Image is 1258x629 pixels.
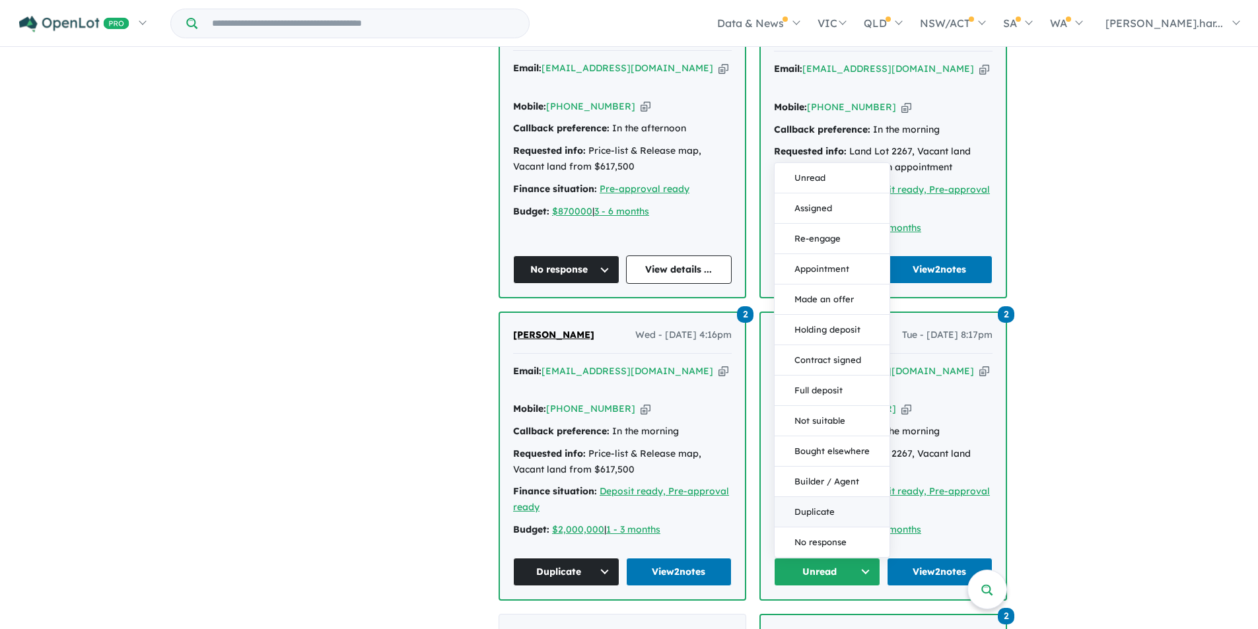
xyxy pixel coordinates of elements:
a: [PERSON_NAME] [513,327,594,343]
div: | [513,522,732,538]
a: [EMAIL_ADDRESS][DOMAIN_NAME] [802,63,974,75]
a: 2 [998,607,1014,624]
a: [PHONE_NUMBER] [546,403,635,414]
button: Copy [641,402,650,416]
strong: Budget: [513,205,549,217]
button: Bought elsewhere [775,436,890,467]
button: Copy [979,62,989,76]
strong: Mobile: [513,403,546,414]
button: Copy [979,364,989,378]
strong: Requested info: [513,447,586,459]
button: Copy [718,364,728,378]
button: Copy [901,100,911,114]
button: Copy [641,100,650,114]
a: Deposit ready, Pre-approval ready [513,485,729,513]
strong: Finance situation: [513,485,597,497]
a: [EMAIL_ADDRESS][DOMAIN_NAME] [542,365,713,377]
a: View2notes [887,255,993,284]
button: No response [775,527,890,557]
a: View2notes [626,558,732,586]
div: Land Lot 2267, Vacant land from $1,020,500, Book an appointment [774,144,993,176]
button: Builder / Agent [775,467,890,497]
button: Copy [901,402,911,416]
button: Unread [774,558,880,586]
span: 2 [998,306,1014,323]
button: Full deposit [775,376,890,406]
a: Pre-approval ready [600,183,689,195]
div: Price-list & Release map, Vacant land from $617,500 [513,143,732,175]
a: $870000 [552,205,592,217]
button: Contract signed [775,345,890,376]
strong: Mobile: [513,100,546,112]
button: Assigned [775,193,890,224]
strong: Finance situation: [513,183,597,195]
span: [PERSON_NAME] [513,329,594,341]
a: 1 - 3 months [606,523,660,535]
button: Duplicate [513,558,619,586]
a: [PHONE_NUMBER] [807,101,896,113]
input: Try estate name, suburb, builder or developer [200,9,526,38]
strong: Callback preference: [513,122,610,134]
button: Holding deposit [775,315,890,345]
span: Wed - [DATE] 4:16pm [635,327,732,343]
a: $2,000,000 [552,523,604,535]
a: 2 [998,304,1014,322]
button: Duplicate [775,497,890,527]
strong: Mobile: [774,101,807,113]
a: View2notes [887,558,993,586]
a: 1 - 3 months [867,523,921,535]
button: Not suitable [775,406,890,436]
strong: Requested info: [774,145,847,157]
button: Appointment [775,254,890,284]
strong: Email: [513,365,542,377]
a: 1 - 3 months [867,222,921,234]
a: 2 [737,304,753,322]
span: Tue - [DATE] 8:17pm [902,327,993,343]
strong: Email: [774,63,802,75]
a: View details ... [626,255,732,284]
strong: Requested info: [513,145,586,156]
button: No response [513,255,619,284]
a: [PHONE_NUMBER] [546,100,635,112]
button: Unread [775,163,890,193]
button: Copy [718,61,728,75]
strong: Budget: [513,523,549,535]
button: Made an offer [775,284,890,315]
div: Unread [774,162,890,558]
div: Price-list & Release map, Vacant land from $617,500 [513,446,732,478]
div: In the morning [774,122,993,138]
strong: Callback preference: [513,425,610,437]
span: 2 [998,608,1014,624]
a: 3 - 6 months [594,205,649,217]
strong: Callback preference: [774,123,870,135]
div: In the morning [513,424,732,440]
strong: Email: [513,62,542,74]
div: In the afternoon [513,121,732,137]
div: | [513,204,732,220]
span: [PERSON_NAME].har... [1105,17,1223,30]
span: 2 [737,306,753,323]
img: Openlot PRO Logo White [19,16,129,32]
button: Re-engage [775,224,890,254]
a: [EMAIL_ADDRESS][DOMAIN_NAME] [542,62,713,74]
